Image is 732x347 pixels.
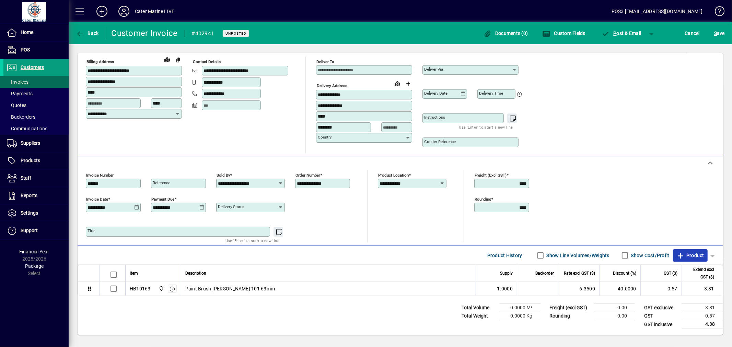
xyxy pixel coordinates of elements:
span: Reports [21,193,37,198]
a: Suppliers [3,135,69,152]
span: Extend excl GST ($) [686,266,714,281]
mat-label: Deliver To [316,59,334,64]
button: Cancel [683,27,702,39]
div: Customer Invoice [112,28,178,39]
div: #402941 [192,28,214,39]
app-page-header-button: Back [69,27,106,39]
span: Backorder [535,270,554,277]
span: Communications [7,126,47,131]
span: Customers [21,64,44,70]
a: Products [3,152,69,169]
a: Payments [3,88,69,99]
td: 4.38 [682,320,723,329]
button: Back [74,27,101,39]
div: Cater Marine LIVE [135,6,174,17]
span: Cater Marine [157,285,165,292]
span: Item [130,270,138,277]
span: Invoices [7,79,28,85]
span: Documents (0) [484,31,528,36]
td: 0.0000 M³ [499,304,541,312]
a: View on map [392,78,403,89]
div: 6.3500 [562,285,595,292]
span: Discount (%) [613,270,636,277]
mat-label: Product location [378,173,409,178]
td: GST [641,312,682,320]
td: Total Weight [458,312,499,320]
mat-label: Payment due [151,197,174,202]
button: Choose address [403,78,414,89]
a: Invoices [3,76,69,88]
mat-label: Sold by [217,173,230,178]
span: GST ($) [664,270,677,277]
span: Products [21,158,40,163]
a: POS [3,41,69,59]
td: Rounding [546,312,594,320]
td: 0.0000 Kg [499,312,541,320]
button: Profile [113,5,135,17]
span: Paint Brush [PERSON_NAME] 101 63mm [185,285,275,292]
td: Freight (excl GST) [546,304,594,312]
button: Post & Email [598,27,645,39]
a: Support [3,222,69,239]
button: Save [712,27,727,39]
span: Product History [487,250,522,261]
mat-label: Deliver via [424,67,443,72]
mat-label: Order number [295,173,320,178]
mat-label: Title [88,228,95,233]
span: Staff [21,175,31,181]
span: Supply [500,270,513,277]
mat-hint: Use 'Enter' to start a new line [225,237,279,244]
label: Show Line Volumes/Weights [545,252,609,259]
a: Reports [3,187,69,204]
mat-label: Rounding [475,197,491,202]
mat-label: Freight (excl GST) [475,173,507,178]
td: Total Volume [458,304,499,312]
span: P [614,31,617,36]
span: Custom Fields [542,31,585,36]
td: 3.81 [682,304,723,312]
span: Settings [21,210,38,216]
span: Description [185,270,206,277]
a: Home [3,24,69,41]
button: Product History [485,249,525,262]
button: Custom Fields [541,27,587,39]
button: Documents (0) [482,27,530,39]
div: HB10163 [130,285,151,292]
mat-label: Courier Reference [424,139,456,144]
span: Rate excl GST ($) [564,270,595,277]
span: Suppliers [21,140,40,146]
span: ost & Email [602,31,641,36]
mat-label: Delivery status [218,204,244,209]
mat-label: Invoice number [86,173,114,178]
td: 0.00 [594,304,635,312]
span: POS [21,47,30,52]
div: POS3 [EMAIL_ADDRESS][DOMAIN_NAME] [612,6,703,17]
span: Payments [7,91,33,96]
span: Home [21,29,33,35]
td: 0.57 [682,312,723,320]
span: Package [25,263,44,269]
span: 1.0000 [497,285,513,292]
button: Product [673,249,708,262]
a: Staff [3,170,69,187]
mat-label: Country [318,135,332,140]
span: Back [76,31,99,36]
span: Financial Year [20,249,49,254]
td: GST exclusive [641,304,682,312]
td: 0.00 [594,312,635,320]
mat-label: Delivery date [424,91,448,96]
span: Quotes [7,103,26,108]
span: Support [21,228,38,233]
span: ave [714,28,725,39]
button: Add [91,5,113,17]
td: 3.81 [682,282,723,296]
mat-label: Reference [153,180,170,185]
a: Backorders [3,111,69,123]
span: S [714,31,717,36]
mat-label: Instructions [424,115,445,120]
a: Quotes [3,99,69,111]
span: Product [676,250,704,261]
mat-label: Delivery time [479,91,503,96]
td: 0.57 [640,282,682,296]
span: Unposted [225,31,246,36]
